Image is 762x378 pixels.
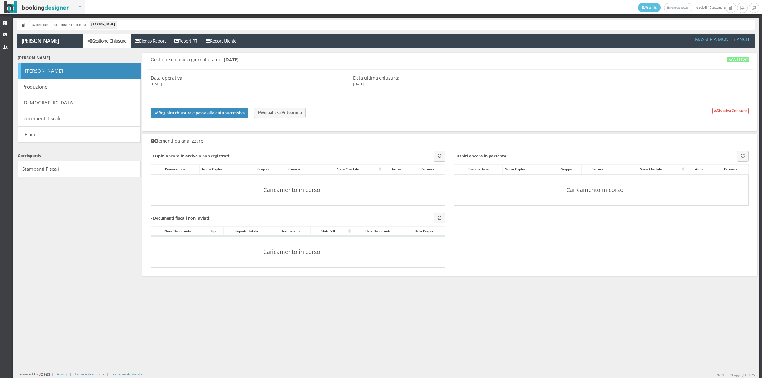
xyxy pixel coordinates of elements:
div: Prenotazione [151,165,199,174]
li: [PERSON_NAME] [90,21,117,28]
div: | [106,372,108,376]
small: [DATE] [353,82,364,86]
span: Caricamento in corso [263,186,320,194]
b: - Ospiti ancora in arrivo o non registrati: [151,153,231,159]
div: Stato Check-in [622,165,686,174]
div: Arrivo [686,165,713,174]
b: [DATE] [224,56,239,63]
a: [DEMOGRAPHIC_DATA] [18,95,141,111]
a: Documenti fiscali [18,111,141,127]
button: Registra chiusura e passa alla data successiva [151,108,248,118]
span: Caricamento in corso [566,186,624,194]
img: ionet_small_logo.png [38,372,51,377]
a: Profilo [638,3,661,12]
div: Data operativa: [151,75,294,81]
a: Dashboard [29,21,50,28]
a: Privacy [56,372,67,376]
a: Ospiti [18,127,141,143]
div: Camera [278,165,310,174]
div: | [70,372,72,376]
b: - Ospiti ancora in partenza: [454,153,508,159]
span: mercoledì, 10 settembre [638,3,725,12]
div: Camera [582,165,613,174]
div: Destinatario [270,227,310,235]
b: [PERSON_NAME] [18,55,50,61]
div: Prenotazione [454,165,502,174]
button: Refresh [434,213,445,223]
a: Report RT [170,34,201,48]
small: [DATE] [151,82,162,86]
div: Stato Check-in [319,165,383,174]
div: Elementi da analizzare: [151,138,748,143]
a: Gestione Struttura [52,21,88,28]
a: Report Utente [201,34,240,48]
div: Stato SDI [311,227,352,235]
div: Arrivo [383,165,410,174]
a: Stampanti Fiscali [18,161,141,177]
div: Data ultima chiusura: [353,75,496,81]
div: Tipo [204,227,223,235]
div: Num. Documento [151,227,204,235]
div: Importo Totale [224,227,270,235]
div: Powered by | [19,372,53,377]
a: Visualizza Anteprima [254,108,306,118]
div: Nome Ospite [503,165,551,174]
b: - Documenti fiscali non inviati: [151,216,211,221]
div: Gruppo [248,165,278,174]
div: Gestione chiusura giornaliera del: [151,57,748,68]
div: ATTIVO [727,57,749,62]
div: Nome Ospite [200,165,248,174]
div: Partenza [713,165,748,174]
button: Disattiva Chiusure [712,108,749,114]
div: Data Documento [352,227,404,235]
a: Trattamento dei dati [111,372,144,376]
div: Partenza [410,165,445,174]
a: Elenco Report [131,34,170,48]
div: Data Registr. [404,227,445,235]
span: Caricamento in corso [263,248,320,256]
h4: Masseria Muntibianchi [695,36,751,42]
a: [PERSON_NAME] [664,3,692,12]
a: [PERSON_NAME] [17,34,83,48]
b: Corrispettivi [18,153,43,158]
a: Produzione [18,79,141,95]
a: Gestione Chiusure [83,34,131,48]
button: Refresh [434,151,445,161]
a: [PERSON_NAME] [18,63,141,79]
button: Refresh [737,151,749,161]
img: BookingDesigner.com [4,1,69,13]
a: Termini di utilizzo [75,372,104,376]
div: Gruppo [551,165,581,174]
